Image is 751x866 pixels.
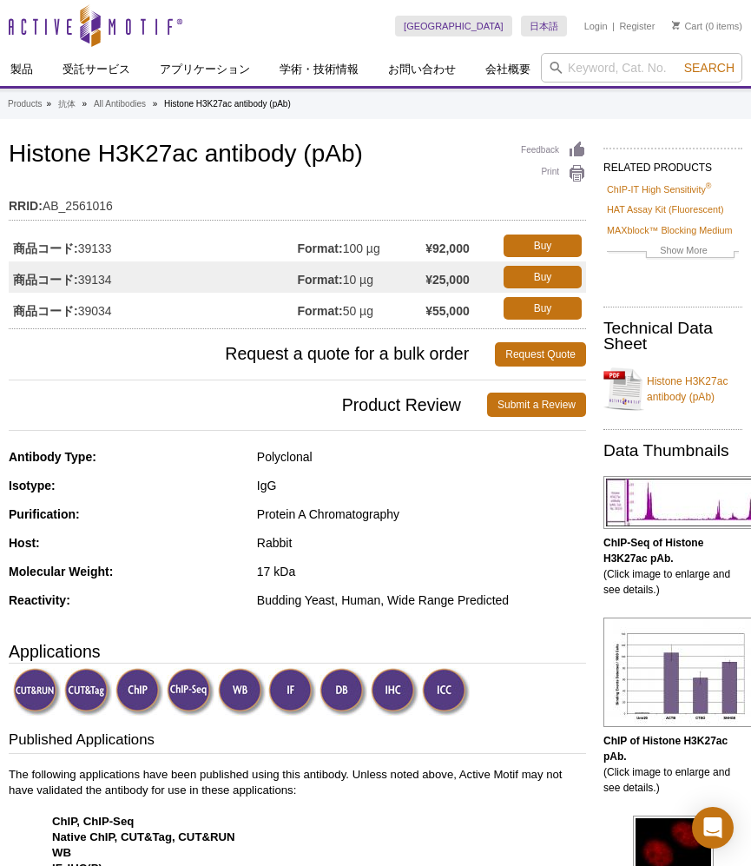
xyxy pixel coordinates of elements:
[487,393,586,417] a: Submit a Review
[9,188,586,215] td: AB_2561016
[9,565,113,578] strong: Molecular Weight:
[9,536,40,550] strong: Host:
[298,261,426,293] td: 10 µg
[603,148,742,179] h2: RELATED PRODUCTS
[692,807,734,849] div: Open Intercom Messenger
[425,272,470,288] strong: ¥25,000
[612,16,615,36] li: |
[9,293,298,324] td: 39034
[9,479,56,492] strong: Isotype:
[607,202,724,217] a: HAT Assay Kit (Fluorescent)
[257,449,586,465] div: Polyclonal
[82,99,88,109] li: »
[504,297,582,320] a: Buy
[619,20,655,32] a: Register
[320,668,367,716] img: Dot Blot Validated
[9,198,43,214] strong: RRID:
[257,478,586,493] div: IgG
[298,293,426,324] td: 50 µg
[395,16,512,36] a: [GEOGRAPHIC_DATA]
[257,535,586,551] div: Rabbit
[64,668,112,716] img: CUT&Tag Validated
[607,222,733,238] a: MAXblock™ Blocking Medium
[52,815,134,828] strong: ChIP, ChIP-Seq
[521,141,586,160] a: Feedback
[521,16,567,36] a: 日本語
[603,443,742,459] h2: Data Thumbnails
[521,164,586,183] a: Print
[603,363,742,415] a: Histone H3K27ac antibody (pAb)
[52,53,141,86] a: 受託サービス
[475,53,541,86] a: 会社概要
[269,53,369,86] a: 学術・技術情報
[603,733,742,796] p: (Click image to enlarge and see details.)
[164,99,291,109] li: Histone H3K27ac antibody (pAb)
[13,272,78,288] strong: 商品コード:
[13,303,78,319] strong: 商品コード:
[298,272,343,288] strong: Format:
[672,16,742,36] li: (0 items)
[9,393,487,417] span: Product Review
[495,342,586,367] a: Request Quote
[52,830,235,843] strong: Native ChIP, CUT&Tag, CUT&RUN
[9,141,586,170] h1: Histone H3K27ac antibody (pAb)
[58,96,76,112] a: 抗体
[257,564,586,579] div: 17 kDa
[153,99,158,109] li: »
[298,230,426,261] td: 100 µg
[257,506,586,522] div: Protein A Chromatography
[584,20,608,32] a: Login
[298,241,343,256] strong: Format:
[425,241,470,256] strong: ¥92,000
[149,53,260,86] a: アプリケーション
[46,99,51,109] li: »
[371,668,418,716] img: Immunohistochemistry Validated
[603,535,742,598] p: (Click image to enlarge and see details.)
[504,235,582,257] a: Buy
[672,21,680,30] img: Your Cart
[378,53,466,86] a: お問い合わせ
[9,593,70,607] strong: Reactivity:
[257,592,586,608] div: Budding Yeast, Human, Wide Range Predicted
[9,507,80,521] strong: Purification:
[422,668,470,716] img: Immunocytochemistry Validated
[684,61,735,75] span: Search
[298,303,343,319] strong: Format:
[706,182,712,190] sup: ®
[218,668,266,716] img: Western Blot Validated
[679,60,740,76] button: Search
[425,303,470,319] strong: ¥55,000
[9,638,586,664] h3: Applications
[504,266,582,288] a: Buy
[268,668,316,716] img: Immunofluorescence Validated
[9,230,298,261] td: 39133
[672,20,702,32] a: Cart
[607,182,711,197] a: ChIP-IT High Sensitivity®
[603,735,728,763] b: ChIP of Histone H3K27ac pAb.
[13,668,61,716] img: CUT&RUN Validated
[94,96,146,112] a: All Antibodies
[9,450,96,464] strong: Antibody Type:
[9,261,298,293] td: 39134
[607,242,739,262] a: Show More
[541,53,742,83] input: Keyword, Cat. No.
[115,668,163,716] img: ChIP Validated
[52,846,71,859] strong: WB
[13,241,78,256] strong: 商品コード:
[603,321,742,352] h2: Technical Data Sheet
[9,730,586,754] h3: Published Applications
[8,96,42,112] a: Products
[603,537,703,565] b: ChIP-Seq of Histone H3K27ac pAb.
[9,342,495,367] span: Request a quote for a bulk order
[167,668,214,716] img: ChIP-Seq Validated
